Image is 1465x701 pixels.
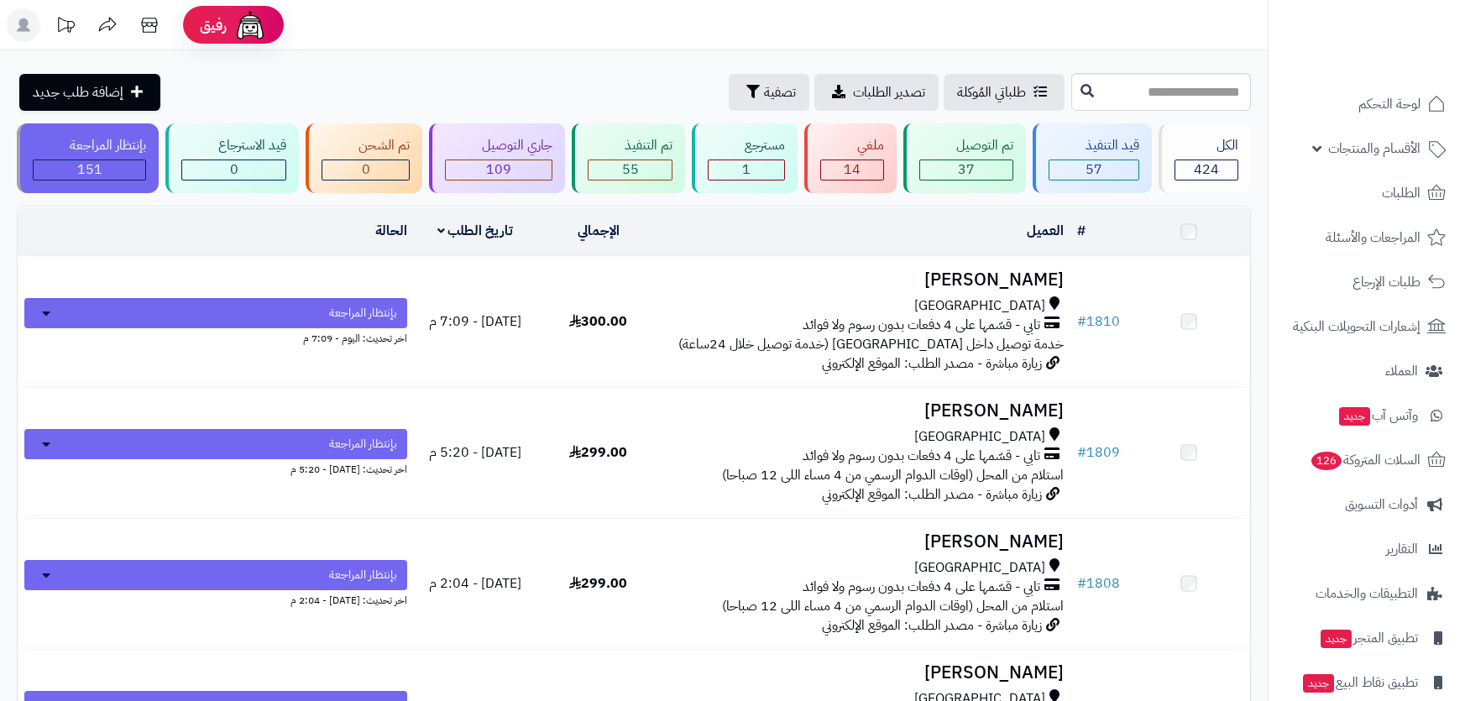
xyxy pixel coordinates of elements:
h3: [PERSON_NAME] [667,270,1064,290]
span: التطبيقات والخدمات [1316,582,1418,605]
a: جاري التوصيل 109 [426,123,568,193]
a: أدوات التسويق [1279,484,1455,525]
div: 55 [589,160,672,180]
div: تم التوصيل [919,136,1013,155]
span: 57 [1086,160,1102,180]
div: اخر تحديث: [DATE] - 2:04 م [24,590,407,608]
a: وآتس آبجديد [1279,395,1455,436]
div: مسترجع [708,136,785,155]
span: [DATE] - 7:09 م [429,311,521,332]
h3: [PERSON_NAME] [667,401,1064,421]
span: بإنتظار المراجعة [329,436,397,453]
span: جديد [1321,630,1352,648]
div: 57 [1049,160,1138,180]
span: استلام من المحل (اوقات الدوام الرسمي من 4 مساء اللى 12 صباحا) [722,596,1064,616]
span: 14 [844,160,861,180]
span: العملاء [1385,359,1418,383]
span: تطبيق المتجر [1319,626,1418,650]
a: قيد التنفيذ 57 [1029,123,1155,193]
div: تم التنفيذ [588,136,672,155]
a: تطبيق المتجرجديد [1279,618,1455,658]
span: إضافة طلب جديد [33,82,123,102]
a: إضافة طلب جديد [19,74,160,111]
a: التطبيقات والخدمات [1279,573,1455,614]
span: 55 [622,160,639,180]
span: 0 [362,160,370,180]
a: # [1077,221,1086,241]
a: بإنتظار المراجعة 151 [13,123,162,193]
a: العملاء [1279,351,1455,391]
a: الحالة [375,221,407,241]
span: الأقسام والمنتجات [1328,137,1421,160]
a: تم التنفيذ 55 [568,123,688,193]
a: تم الشحن 0 [302,123,426,193]
span: لوحة التحكم [1358,92,1421,116]
span: 109 [486,160,511,180]
div: اخر تحديث: اليوم - 7:09 م [24,328,407,346]
span: أدوات التسويق [1345,493,1418,516]
a: العميل [1027,221,1064,241]
a: المراجعات والأسئلة [1279,217,1455,258]
span: الطلبات [1382,181,1421,205]
a: تاريخ الطلب [437,221,514,241]
a: #1809 [1077,442,1120,463]
a: طلبات الإرجاع [1279,262,1455,302]
div: 109 [446,160,552,180]
span: [GEOGRAPHIC_DATA] [914,296,1045,316]
span: 1 [742,160,751,180]
span: 37 [958,160,975,180]
a: تحديثات المنصة [44,8,86,46]
span: استلام من المحل (اوقات الدوام الرسمي من 4 مساء اللى 12 صباحا) [722,465,1064,485]
span: [DATE] - 5:20 م [429,442,521,463]
div: 1 [709,160,784,180]
a: تم التوصيل 37 [900,123,1029,193]
span: خدمة توصيل داخل [GEOGRAPHIC_DATA] (خدمة توصيل خلال 24ساعة) [678,334,1064,354]
a: #1810 [1077,311,1120,332]
h3: [PERSON_NAME] [667,532,1064,552]
a: ملغي 14 [801,123,900,193]
a: #1808 [1077,573,1120,594]
span: طلبات الإرجاع [1353,270,1421,294]
span: تصدير الطلبات [853,82,925,102]
span: بإنتظار المراجعة [329,567,397,583]
span: 151 [77,160,102,180]
span: تابي - قسّمها على 4 دفعات بدون رسوم ولا فوائد [803,578,1040,597]
div: اخر تحديث: [DATE] - 5:20 م [24,459,407,477]
span: # [1077,573,1086,594]
span: [DATE] - 2:04 م [429,573,521,594]
span: # [1077,311,1086,332]
span: 300.00 [569,311,627,332]
span: زيارة مباشرة - مصدر الطلب: الموقع الإلكتروني [822,615,1042,636]
span: السلات المتروكة [1310,448,1421,472]
div: الكل [1175,136,1238,155]
span: 424 [1194,160,1219,180]
span: # [1077,442,1086,463]
div: جاري التوصيل [445,136,552,155]
a: التقارير [1279,529,1455,569]
div: 151 [34,160,145,180]
span: طلباتي المُوكلة [957,82,1026,102]
span: بإنتظار المراجعة [329,305,397,322]
span: تصفية [764,82,796,102]
span: إشعارات التحويلات البنكية [1293,315,1421,338]
div: 0 [322,160,409,180]
span: التقارير [1386,537,1418,561]
span: تابي - قسّمها على 4 دفعات بدون رسوم ولا فوائد [803,316,1040,335]
span: وآتس آب [1337,404,1418,427]
div: بإنتظار المراجعة [33,136,146,155]
div: قيد الاسترجاع [181,136,286,155]
a: تصدير الطلبات [814,74,939,111]
span: رفيق [200,15,227,35]
span: [GEOGRAPHIC_DATA] [914,558,1045,578]
span: تابي - قسّمها على 4 دفعات بدون رسوم ولا فوائد [803,447,1040,466]
img: logo-2.png [1351,34,1449,70]
div: 37 [920,160,1012,180]
a: الطلبات [1279,173,1455,213]
span: زيارة مباشرة - مصدر الطلب: الموقع الإلكتروني [822,484,1042,505]
span: جديد [1303,674,1334,693]
span: 126 [1311,452,1342,471]
div: تم الشحن [322,136,410,155]
div: 0 [182,160,285,180]
div: ملغي [820,136,884,155]
a: الكل424 [1155,123,1254,193]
